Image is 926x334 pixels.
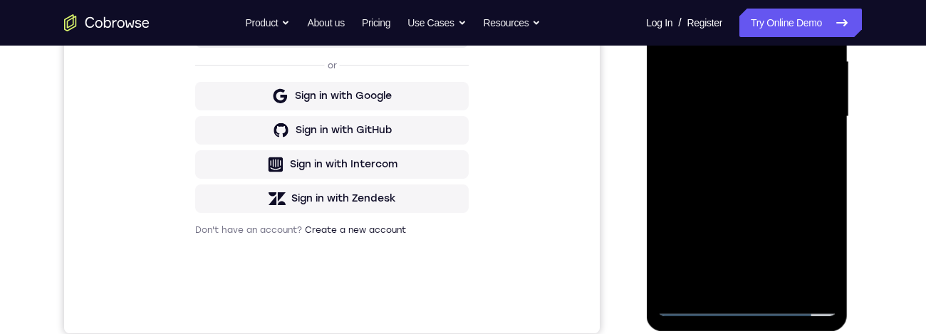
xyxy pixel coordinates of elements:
[131,294,405,323] button: Sign in with Intercom
[140,136,396,150] input: Enter your email
[131,260,405,288] button: Sign in with GitHub
[646,9,672,37] a: Log In
[484,9,541,37] button: Resources
[131,163,405,192] button: Sign in
[231,267,328,281] div: Sign in with GitHub
[687,9,722,37] a: Register
[407,9,466,37] button: Use Cases
[678,14,681,31] span: /
[246,9,291,37] button: Product
[131,226,405,254] button: Sign in with Google
[64,14,150,31] a: Go to the home page
[231,233,328,247] div: Sign in with Google
[307,9,344,37] a: About us
[226,301,333,315] div: Sign in with Intercom
[131,98,405,118] h1: Sign in to your account
[261,204,276,215] p: or
[362,9,390,37] a: Pricing
[739,9,862,37] a: Try Online Demo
